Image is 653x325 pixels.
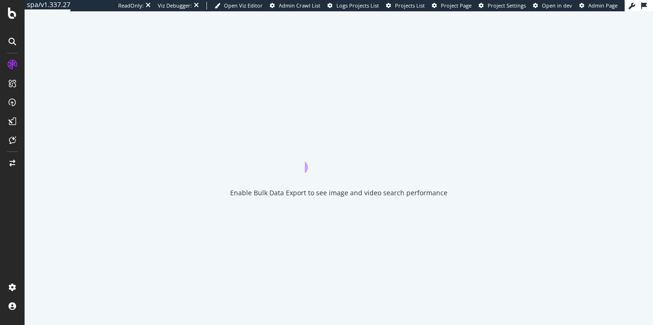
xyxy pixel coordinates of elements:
[441,2,472,9] span: Project Page
[395,2,425,9] span: Projects List
[579,2,618,9] a: Admin Page
[279,2,320,9] span: Admin Crawl List
[305,139,373,173] div: animation
[215,2,263,9] a: Open Viz Editor
[327,2,379,9] a: Logs Projects List
[488,2,526,9] span: Project Settings
[224,2,263,9] span: Open Viz Editor
[270,2,320,9] a: Admin Crawl List
[118,2,144,9] div: ReadOnly:
[230,188,447,198] div: Enable Bulk Data Export to see image and video search performance
[432,2,472,9] a: Project Page
[336,2,379,9] span: Logs Projects List
[588,2,618,9] span: Admin Page
[158,2,192,9] div: Viz Debugger:
[479,2,526,9] a: Project Settings
[533,2,572,9] a: Open in dev
[386,2,425,9] a: Projects List
[542,2,572,9] span: Open in dev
